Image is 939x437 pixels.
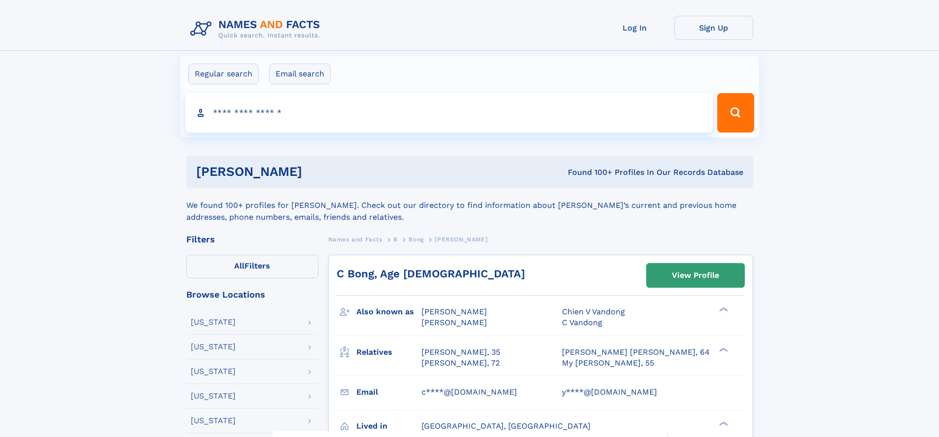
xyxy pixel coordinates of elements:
[328,233,383,245] a: Names and Facts
[674,16,753,40] a: Sign Up
[562,347,710,358] a: [PERSON_NAME] [PERSON_NAME], 64
[435,167,743,178] div: Found 100+ Profiles In Our Records Database
[647,264,744,287] a: View Profile
[562,318,602,327] span: C Vandong
[356,418,421,435] h3: Lived in
[191,343,236,351] div: [US_STATE]
[421,307,487,316] span: [PERSON_NAME]
[435,236,487,243] span: [PERSON_NAME]
[421,318,487,327] span: [PERSON_NAME]
[191,318,236,326] div: [US_STATE]
[234,261,244,270] span: All
[421,347,500,358] a: [PERSON_NAME], 35
[421,421,591,431] span: [GEOGRAPHIC_DATA], [GEOGRAPHIC_DATA]
[186,290,318,299] div: Browse Locations
[421,358,500,369] a: [PERSON_NAME], 72
[717,306,729,313] div: ❯
[356,384,421,401] h3: Email
[356,344,421,361] h3: Relatives
[717,93,754,133] button: Search Button
[186,16,328,42] img: Logo Names and Facts
[717,420,729,427] div: ❯
[595,16,674,40] a: Log In
[393,233,398,245] a: B
[562,358,654,369] a: My [PERSON_NAME], 55
[191,417,236,425] div: [US_STATE]
[337,268,525,280] a: C Bong, Age [DEMOGRAPHIC_DATA]
[717,346,729,353] div: ❯
[186,255,318,278] label: Filters
[393,236,398,243] span: B
[186,235,318,244] div: Filters
[409,236,423,243] span: Bong
[191,392,236,400] div: [US_STATE]
[562,307,625,316] span: Chien V Vandong
[409,233,423,245] a: Bong
[186,188,753,223] div: We found 100+ profiles for [PERSON_NAME]. Check out our directory to find information about [PERS...
[196,166,435,178] h1: [PERSON_NAME]
[191,368,236,375] div: [US_STATE]
[672,264,719,287] div: View Profile
[356,303,421,320] h3: Also known as
[269,64,331,84] label: Email search
[188,64,259,84] label: Regular search
[185,93,713,133] input: search input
